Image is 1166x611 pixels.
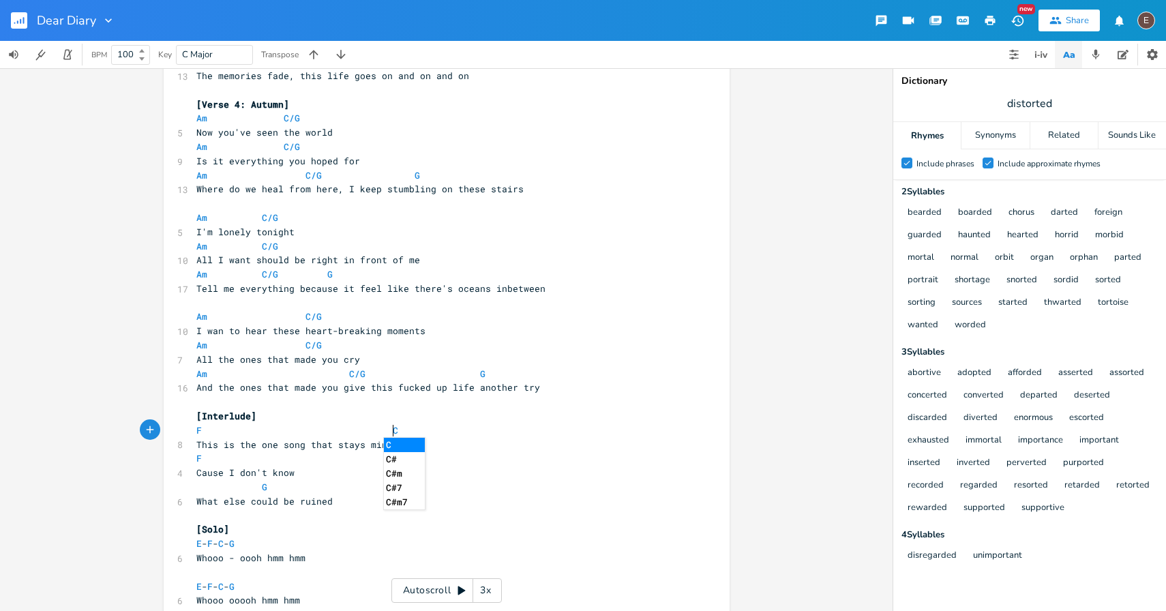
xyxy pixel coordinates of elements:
li: C#7 [384,481,425,495]
span: E [196,537,202,550]
div: Sounds Like [1098,122,1166,149]
button: boarded [958,207,992,219]
span: C/G [262,211,278,224]
span: All I want should be right in front of me [196,254,420,266]
div: 2 Syllable s [901,188,1158,196]
div: Transpose [261,50,299,59]
button: horrid [1055,230,1079,241]
button: guarded [908,230,942,241]
button: orbit [995,252,1014,264]
button: departed [1020,390,1058,402]
span: F [196,424,202,436]
span: F [196,452,202,464]
button: discarded [908,413,947,424]
span: This is the one song that stays mine [196,438,393,451]
span: C/G [262,240,278,252]
div: Synonyms [961,122,1029,149]
span: Am [196,310,207,323]
span: G [229,580,235,593]
button: sordid [1053,275,1079,286]
div: Include phrases [916,160,974,168]
span: distorted [1007,96,1052,112]
button: retarded [1064,480,1100,492]
div: Rhymes [893,122,961,149]
span: C [218,537,224,550]
button: inverted [957,458,990,469]
span: E [196,580,202,593]
button: orphan [1070,252,1098,264]
button: portrait [908,275,938,286]
li: C#m7 [384,495,425,509]
span: The memories fade, this life goes on and on and on [196,70,469,82]
button: exhausted [908,435,949,447]
button: shortage [955,275,990,286]
button: organ [1030,252,1053,264]
button: escorted [1069,413,1104,424]
span: - - - [196,537,240,550]
span: Tell me everything because it feel like there's oceans inbetween [196,282,545,295]
button: New [1004,8,1031,33]
button: deserted [1074,390,1110,402]
span: C [393,424,398,436]
span: Am [196,140,207,153]
button: worded [955,320,986,331]
button: abortive [908,368,941,379]
button: foreign [1094,207,1122,219]
button: snorted [1006,275,1037,286]
span: Whooo - oooh hmm hmm [196,552,305,564]
button: important [1079,435,1119,447]
span: Am [196,112,207,124]
button: converted [963,390,1004,402]
span: I wan to hear these heart-breaking moments [196,325,425,337]
button: resorted [1014,480,1048,492]
button: hearted [1007,230,1038,241]
span: G [415,169,420,181]
span: Dear Diary [37,14,96,27]
span: C [218,580,224,593]
span: C/G [284,140,300,153]
button: chorus [1008,207,1034,219]
button: sorted [1095,275,1121,286]
span: Is it everything you hoped for [196,155,360,167]
button: adopted [957,368,991,379]
button: sources [952,297,982,309]
button: importance [1018,435,1063,447]
span: Am [196,368,207,380]
span: C/G [305,339,322,351]
button: perverted [1006,458,1047,469]
button: disregarded [908,550,957,562]
span: What else could be ruined [196,495,333,507]
span: [Verse 4: Autumn] [196,98,289,110]
button: unimportant [973,550,1022,562]
span: [Solo] [196,523,229,535]
span: And the ones that made you give this fucked up life another try [196,381,540,393]
button: recorded [908,480,944,492]
div: 3x [473,578,498,603]
span: C Major [182,48,213,61]
span: Whooo ooooh hmm hmm [196,594,300,606]
div: 4 Syllable s [901,531,1158,539]
span: Am [196,169,207,181]
span: Am [196,240,207,252]
span: [Interlude] [196,410,256,422]
span: I'm lonely tonight [196,226,295,238]
button: darted [1051,207,1078,219]
button: enormous [1014,413,1053,424]
li: C# [384,452,425,466]
button: parted [1114,252,1141,264]
div: 3 Syllable s [901,348,1158,357]
button: concerted [908,390,947,402]
span: Am [196,211,207,224]
span: G [480,368,485,380]
button: immortal [966,435,1002,447]
div: Key [158,50,172,59]
span: F [207,537,213,550]
span: Cause I don't know [196,466,295,479]
button: supported [963,503,1005,514]
span: F [207,580,213,593]
span: C/G [284,112,300,124]
div: Autoscroll [391,578,502,603]
button: thwarted [1044,297,1081,309]
span: G [262,481,267,493]
li: C [384,438,425,452]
